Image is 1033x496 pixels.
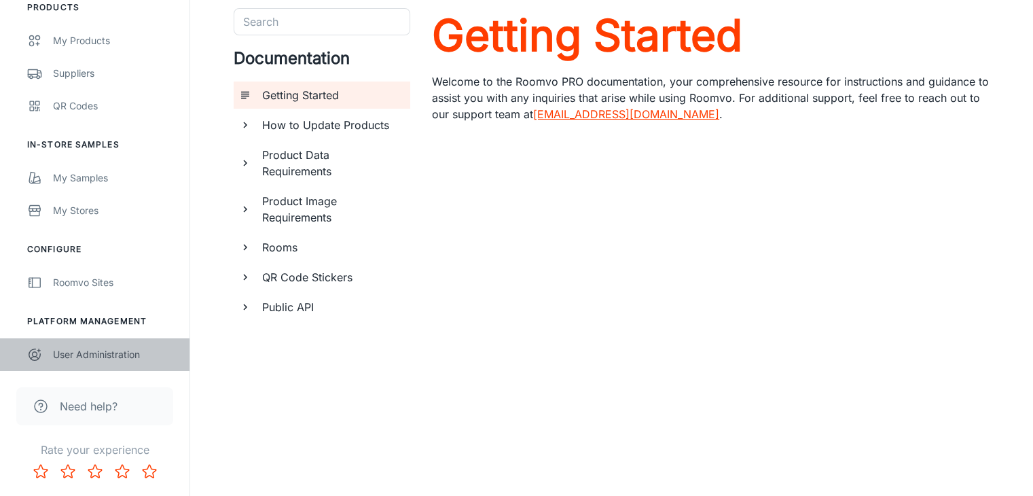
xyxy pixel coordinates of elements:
[54,458,81,485] button: Rate 2 star
[262,87,399,103] h6: Getting Started
[53,66,176,81] div: Suppliers
[432,8,990,63] a: Getting Started
[262,269,399,285] h6: QR Code Stickers
[53,171,176,185] div: My Samples
[403,21,405,24] button: Open
[262,117,399,133] h6: How to Update Products
[109,458,136,485] button: Rate 4 star
[262,147,399,179] h6: Product Data Requirements
[53,99,176,113] div: QR Codes
[27,458,54,485] button: Rate 1 star
[262,193,399,226] h6: Product Image Requirements
[234,46,410,71] h4: Documentation
[262,239,399,255] h6: Rooms
[53,275,176,290] div: Roomvo Sites
[53,33,176,48] div: My Products
[81,458,109,485] button: Rate 3 star
[136,458,163,485] button: Rate 5 star
[11,442,179,458] p: Rate your experience
[53,203,176,218] div: My Stores
[262,299,399,315] h6: Public API
[60,398,117,414] span: Need help?
[432,128,990,442] iframe: youTube-mLz4ynnVEm4
[533,107,719,121] a: [EMAIL_ADDRESS][DOMAIN_NAME]
[53,347,176,362] div: User Administration
[234,82,410,321] ul: documentation page list
[432,73,990,122] p: Welcome to the Roomvo PRO documentation, your comprehensive resource for instructions and guidanc...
